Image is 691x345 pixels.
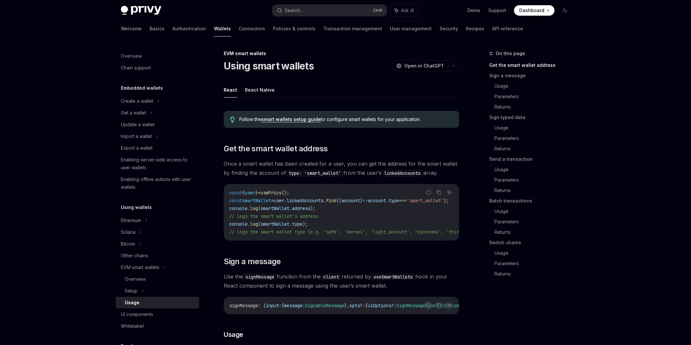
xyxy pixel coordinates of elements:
[121,52,142,60] div: Overview
[289,205,292,211] span: .
[250,205,258,211] span: log
[121,228,136,236] div: Solana
[326,198,336,203] span: find
[284,198,287,203] span: .
[121,240,135,248] div: Bitcoin
[279,303,281,308] span: :
[229,198,242,203] span: const
[443,198,449,203] span: );
[229,221,248,227] span: console
[258,205,261,211] span: (
[242,190,245,196] span: {
[121,21,142,37] a: Welcome
[360,303,365,308] span: ?:
[342,198,360,203] span: account
[368,198,386,203] span: account
[360,198,362,203] span: )
[121,203,152,211] h5: Using wallets
[407,198,443,203] span: 'smart_wallet'
[323,198,326,203] span: .
[116,320,199,332] a: Whitelabel
[242,198,271,203] span: smartWallet
[239,21,265,37] a: Connectors
[116,154,199,173] a: Enabling server-side access to user wallets
[121,156,195,172] div: Enabling server-side access to user wallets
[560,5,570,16] button: Toggle dark mode
[245,82,275,97] button: React Native
[494,133,575,143] a: Parameters
[336,198,342,203] span: ((
[116,142,199,154] a: Export a wallet
[121,132,152,140] div: Import a wallet
[125,299,139,307] div: Usage
[255,190,258,196] span: }
[305,303,344,308] span: SignableMessage
[172,21,206,37] a: Authentication
[386,198,389,203] span: .
[258,190,261,196] span: =
[321,273,342,280] code: client
[404,63,444,69] span: Open in ChatGPT
[250,221,258,227] span: log
[494,175,575,185] a: Parameters
[368,303,391,308] span: uiOptions
[261,190,281,196] span: usePrivy
[224,330,243,339] span: Usage
[494,185,575,196] a: Returns
[121,144,153,152] div: Export a wallet
[287,198,323,203] span: linkedAccounts
[271,198,274,203] span: =
[494,206,575,217] a: Usage
[229,303,258,308] span: signMessage
[116,50,199,62] a: Overview
[489,70,575,81] a: Sign a message
[243,273,277,280] code: signMessage
[125,287,137,295] div: Setup
[323,21,382,37] a: Transaction management
[494,248,575,258] a: Usage
[229,229,540,235] span: // Logs the smart wallet type (e.g. 'safe', 'kernel', 'light_account', 'biconomy', 'thirdweb', 'c...
[121,97,153,105] div: Create a wallet
[494,91,575,102] a: Parameters
[466,21,484,37] a: Recipes
[229,190,242,196] span: const
[494,217,575,227] a: Parameters
[494,123,575,133] a: Usage
[248,205,250,211] span: .
[488,7,506,14] a: Support
[489,237,575,248] a: Switch chains
[258,303,266,308] span: : (
[121,6,161,15] img: dark logo
[121,310,153,318] div: UI components
[224,272,459,290] span: Use the function from the returned by hook in your React component to sign a message using the us...
[494,81,575,91] a: Usage
[492,21,523,37] a: API reference
[116,173,199,193] a: Enabling offline actions with user wallets
[435,301,443,309] button: Copy the contents from the code block
[445,301,454,309] button: Ask AI
[239,116,453,123] span: Follow the to configure smart wallets for your application.
[266,303,279,308] span: input
[229,213,318,219] span: // Logs the smart wallet's address
[494,258,575,269] a: Parameters
[116,119,199,130] a: Update a wallet
[261,116,321,122] a: smart wallets setup guide
[396,303,462,308] span: SignMessageModalUIOptions
[224,82,237,97] button: React
[373,8,383,13] span: Ctrl K
[121,175,195,191] div: Enabling offline actions with user wallets
[229,205,248,211] span: console
[116,273,199,285] a: Overview
[121,84,163,92] h5: Embedded wallets
[494,227,575,237] a: Returns
[258,221,261,227] span: (
[286,170,344,177] code: type: 'smart_wallet'
[292,205,310,211] span: address
[261,221,289,227] span: smartWallet
[519,7,544,14] span: Dashboard
[494,143,575,154] a: Returns
[494,164,575,175] a: Usage
[467,7,480,14] a: Demo
[230,117,235,123] svg: Tip
[390,5,419,16] button: Ask AI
